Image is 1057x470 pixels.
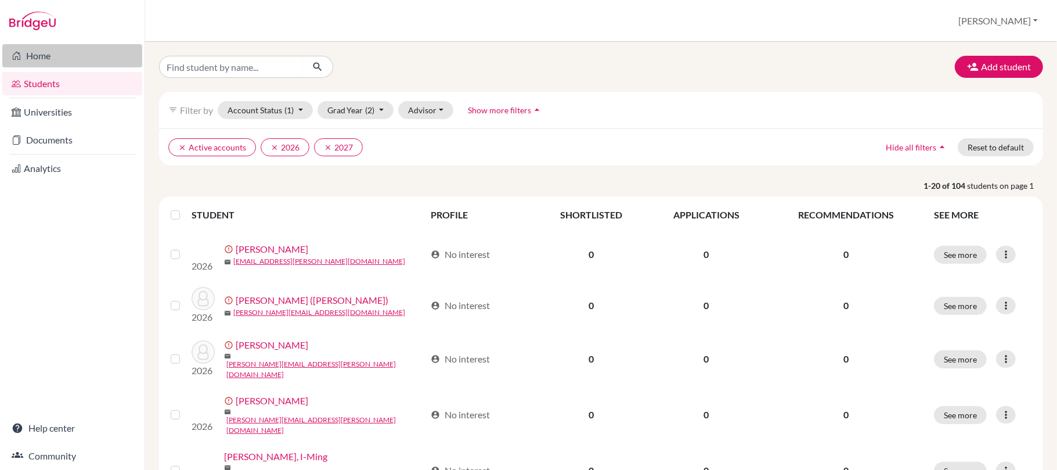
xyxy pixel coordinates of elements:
button: Reset to default [958,138,1034,156]
button: Show more filtersarrow_drop_up [458,101,553,119]
td: 0 [535,387,647,443]
span: Hide all filters [886,142,936,152]
td: 0 [647,387,765,443]
span: Show more filters [468,105,531,115]
span: mail [224,408,231,415]
i: clear [178,143,186,152]
button: Grad Year(2) [318,101,394,119]
p: 2026 [192,310,215,324]
button: Hide all filtersarrow_drop_up [876,138,958,156]
th: STUDENT [192,201,424,229]
button: clear2027 [314,138,363,156]
a: [PERSON_NAME], I-Ming [224,450,327,464]
div: No interest [431,247,490,261]
th: SEE MORE [927,201,1038,229]
button: Account Status(1) [218,101,313,119]
p: 0 [772,299,920,313]
span: error_outline [224,396,236,406]
td: 0 [535,280,647,331]
a: [PERSON_NAME][EMAIL_ADDRESS][PERSON_NAME][DOMAIN_NAME] [226,359,425,380]
th: SHORTLISTED [535,201,647,229]
img: CHANG, Hui-Yu [192,236,215,259]
button: Add student [955,56,1043,78]
a: Universities [2,101,142,124]
p: 0 [772,247,920,261]
span: error_outline [224,245,236,254]
button: clear2026 [261,138,309,156]
i: arrow_drop_up [936,141,948,153]
button: See more [934,297,987,315]
button: See more [934,350,987,368]
th: RECOMMENDATIONS [765,201,927,229]
td: 0 [535,229,647,280]
img: CHEN, Chi-Chiao [192,340,215,364]
button: clearActive accounts [168,138,256,156]
p: 2026 [192,419,215,433]
i: arrow_drop_up [531,104,543,116]
p: 0 [772,352,920,366]
span: mail [224,259,231,266]
div: No interest [431,299,490,313]
span: account_circle [431,301,440,310]
a: [PERSON_NAME] [236,242,308,256]
span: mail [224,310,231,317]
div: No interest [431,408,490,422]
span: account_circle [431,410,440,419]
p: 0 [772,408,920,422]
span: account_circle [431,250,440,259]
span: (1) [284,105,294,115]
div: No interest [431,352,490,366]
span: error_outline [224,296,236,305]
span: account_circle [431,354,440,364]
th: APPLICATIONS [647,201,765,229]
img: Chen, Yi-En (Elaine) [192,287,215,310]
a: Documents [2,128,142,152]
th: PROFILE [424,201,535,229]
a: [PERSON_NAME][EMAIL_ADDRESS][PERSON_NAME][DOMAIN_NAME] [226,415,425,436]
a: [PERSON_NAME] ([PERSON_NAME]) [236,293,388,307]
a: [PERSON_NAME][EMAIL_ADDRESS][DOMAIN_NAME] [233,307,405,318]
button: See more [934,406,987,424]
button: [PERSON_NAME] [953,10,1043,32]
p: 2026 [192,364,215,378]
span: error_outline [224,340,236,350]
button: See more [934,246,987,264]
td: 0 [535,331,647,387]
i: clear [270,143,279,152]
td: 0 [647,229,765,280]
a: [EMAIL_ADDRESS][PERSON_NAME][DOMAIN_NAME] [233,256,405,267]
a: Community [2,444,142,468]
input: Find student by name... [159,56,303,78]
span: mail [224,353,231,360]
td: 0 [647,331,765,387]
button: Advisor [398,101,453,119]
a: Home [2,44,142,67]
a: [PERSON_NAME] [236,338,308,352]
strong: 1-20 of 104 [923,180,967,192]
a: [PERSON_NAME] [236,394,308,408]
span: (2) [366,105,375,115]
img: Bridge-U [9,12,56,30]
a: Students [2,72,142,95]
span: Filter by [180,105,213,116]
img: CHEN, Chi-Wen [192,396,215,419]
a: Help center [2,417,142,440]
a: Analytics [2,157,142,180]
td: 0 [647,280,765,331]
span: students on page 1 [967,180,1043,192]
i: clear [324,143,332,152]
p: 2026 [192,259,215,273]
i: filter_list [168,105,178,114]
